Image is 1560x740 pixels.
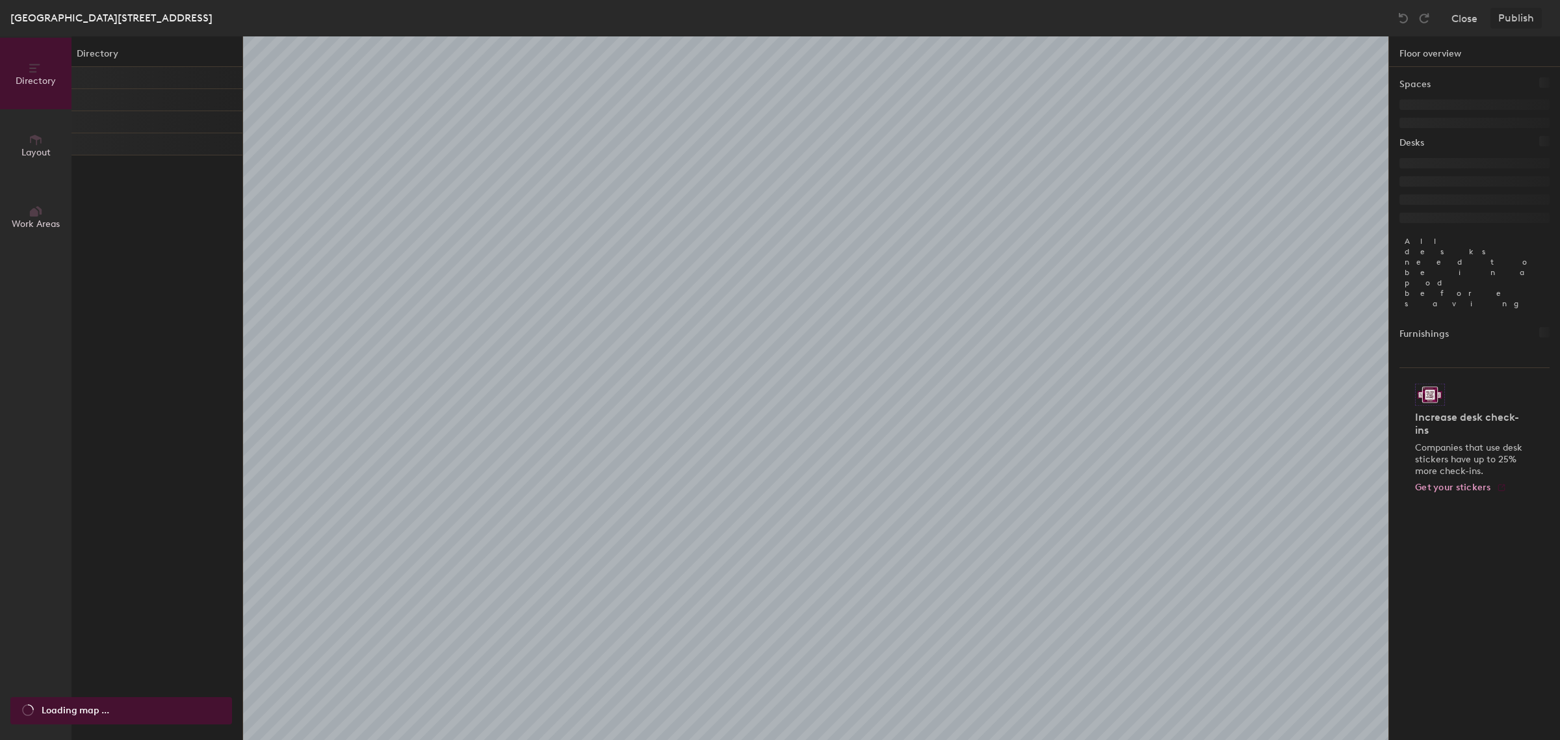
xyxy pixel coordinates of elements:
button: Close [1451,8,1477,29]
img: Undo [1397,12,1410,25]
span: Loading map ... [42,704,109,718]
h1: Floor overview [1389,36,1560,67]
a: Get your stickers [1415,482,1507,494]
h1: Spaces [1399,77,1431,92]
h1: Desks [1399,136,1424,150]
span: Directory [16,75,56,86]
span: Layout [21,147,51,158]
span: Work Areas [12,218,60,230]
h1: Furnishings [1399,327,1449,341]
span: Get your stickers [1415,482,1491,493]
div: [GEOGRAPHIC_DATA][STREET_ADDRESS] [10,10,213,26]
h4: Increase desk check-ins [1415,411,1526,437]
p: All desks need to be in a pod before saving [1399,231,1550,314]
img: Sticker logo [1415,384,1445,406]
p: Companies that use desk stickers have up to 25% more check-ins. [1415,442,1526,477]
h1: Directory [71,47,242,67]
img: Redo [1418,12,1431,25]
